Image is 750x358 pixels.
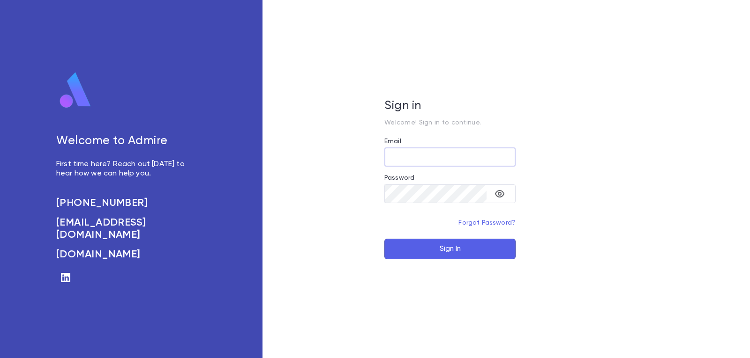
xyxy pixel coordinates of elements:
[384,99,516,113] h5: Sign in
[384,239,516,259] button: Sign In
[56,248,195,261] a: [DOMAIN_NAME]
[384,174,414,182] label: Password
[490,184,509,203] button: toggle password visibility
[458,219,516,226] a: Forgot Password?
[56,197,195,209] a: [PHONE_NUMBER]
[56,134,195,148] h5: Welcome to Admire
[56,72,95,109] img: logo
[384,119,516,126] p: Welcome! Sign in to continue.
[56,160,195,178] p: First time here? Reach out [DATE] to hear how we can help you.
[56,217,195,241] a: [EMAIL_ADDRESS][DOMAIN_NAME]
[384,138,401,145] label: Email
